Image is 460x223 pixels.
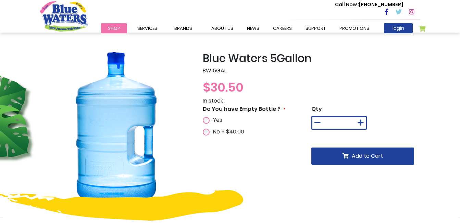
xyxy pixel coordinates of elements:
[299,23,333,33] a: support
[266,23,299,33] a: careers
[311,148,414,165] button: Add to Cart
[213,116,222,124] span: Yes
[203,52,420,65] h2: Blue Waters 5Gallon
[335,1,359,8] span: Call Now :
[108,25,120,32] span: Shop
[352,152,383,160] span: Add to Cart
[311,105,322,113] span: Qty
[203,105,281,113] span: Do You have Empty Bottle ?
[333,23,376,33] a: Promotions
[40,1,88,31] a: store logo
[174,25,192,32] span: Brands
[221,128,244,136] span: +
[203,79,244,96] span: $30.50
[240,23,266,33] a: News
[213,128,220,136] span: No
[384,23,413,33] a: login
[203,97,223,105] span: In stock
[226,128,244,136] span: $40.00
[204,23,240,33] a: about us
[335,1,403,8] p: [PHONE_NUMBER]
[203,67,420,75] p: BW 5GAL
[40,52,192,204] img: Blue_Waters_5Gallon_1_20.png
[137,25,157,32] span: Services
